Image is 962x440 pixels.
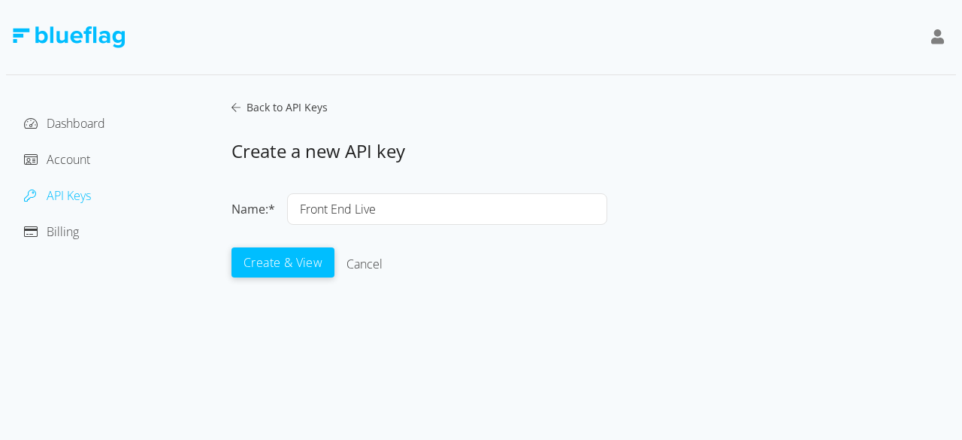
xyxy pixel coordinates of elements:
[47,115,105,132] span: Dashboard
[24,187,91,204] a: API Keys
[24,223,79,240] a: Billing
[287,193,607,225] input: eg. Your project name
[231,138,405,163] span: Create a new API key
[47,187,91,204] span: API Keys
[231,247,334,278] button: Create & View
[24,151,90,168] a: Account
[240,100,328,114] span: Back to API Keys
[346,256,383,272] a: Cancel
[231,99,956,115] a: Back to API Keys
[24,115,105,132] a: Dashboard
[47,151,90,168] span: Account
[12,26,125,48] img: Blue Flag Logo
[231,201,275,217] span: Name:*
[47,223,79,240] span: Billing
